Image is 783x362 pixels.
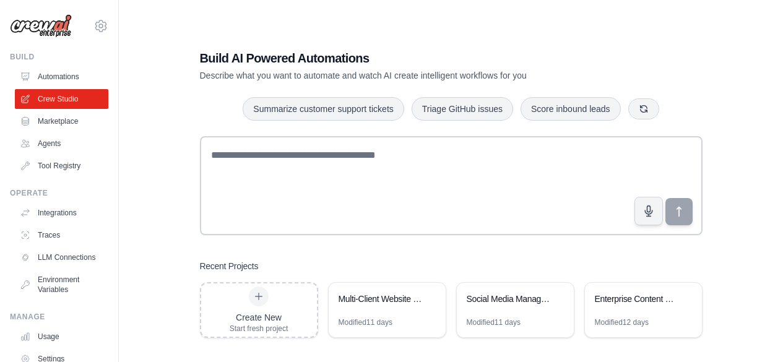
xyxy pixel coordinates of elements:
[230,324,288,334] div: Start fresh project
[412,97,513,121] button: Triage GitHub issues
[10,312,108,322] div: Manage
[15,89,108,109] a: Crew Studio
[10,188,108,198] div: Operate
[15,111,108,131] a: Marketplace
[15,327,108,347] a: Usage
[628,98,659,119] button: Get new suggestions
[15,248,108,267] a: LLM Connections
[467,317,521,327] div: Modified 11 days
[200,260,259,272] h3: Recent Projects
[200,69,616,82] p: Describe what you want to automate and watch AI create intelligent workflows for you
[595,317,649,327] div: Modified 12 days
[521,97,621,121] button: Score inbound leads
[595,293,680,305] div: Enterprise Content Creation Engine
[339,293,423,305] div: Multi-Client Website Monitoring System
[10,14,72,38] img: Logo
[200,50,616,67] h1: Build AI Powered Automations
[15,156,108,176] a: Tool Registry
[15,225,108,245] a: Traces
[339,317,392,327] div: Modified 11 days
[243,97,404,121] button: Summarize customer support tickets
[15,270,108,300] a: Environment Variables
[634,197,663,225] button: Click to speak your automation idea
[15,203,108,223] a: Integrations
[467,293,552,305] div: Social Media Management Hub
[10,52,108,62] div: Build
[230,311,288,324] div: Create New
[15,67,108,87] a: Automations
[15,134,108,153] a: Agents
